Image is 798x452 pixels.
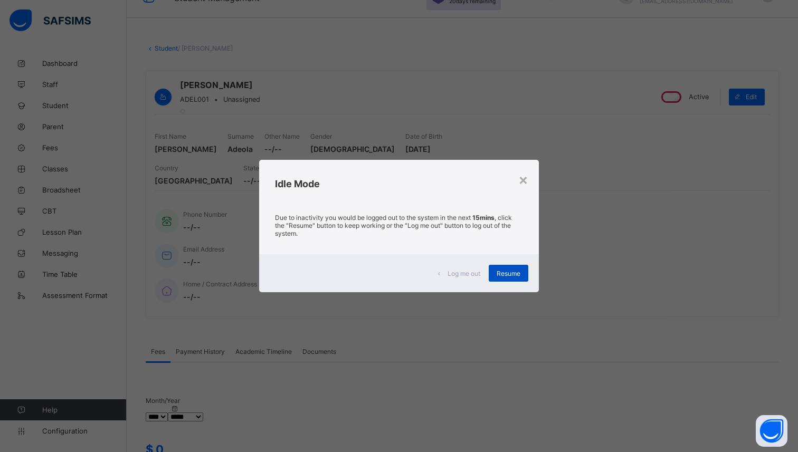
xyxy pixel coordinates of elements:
[275,214,522,237] p: Due to inactivity you would be logged out to the system in the next , click the "Resume" button t...
[275,178,522,189] h2: Idle Mode
[756,415,787,447] button: Open asap
[497,270,520,277] span: Resume
[518,170,528,188] div: ×
[448,270,480,277] span: Log me out
[472,214,495,222] strong: 15mins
